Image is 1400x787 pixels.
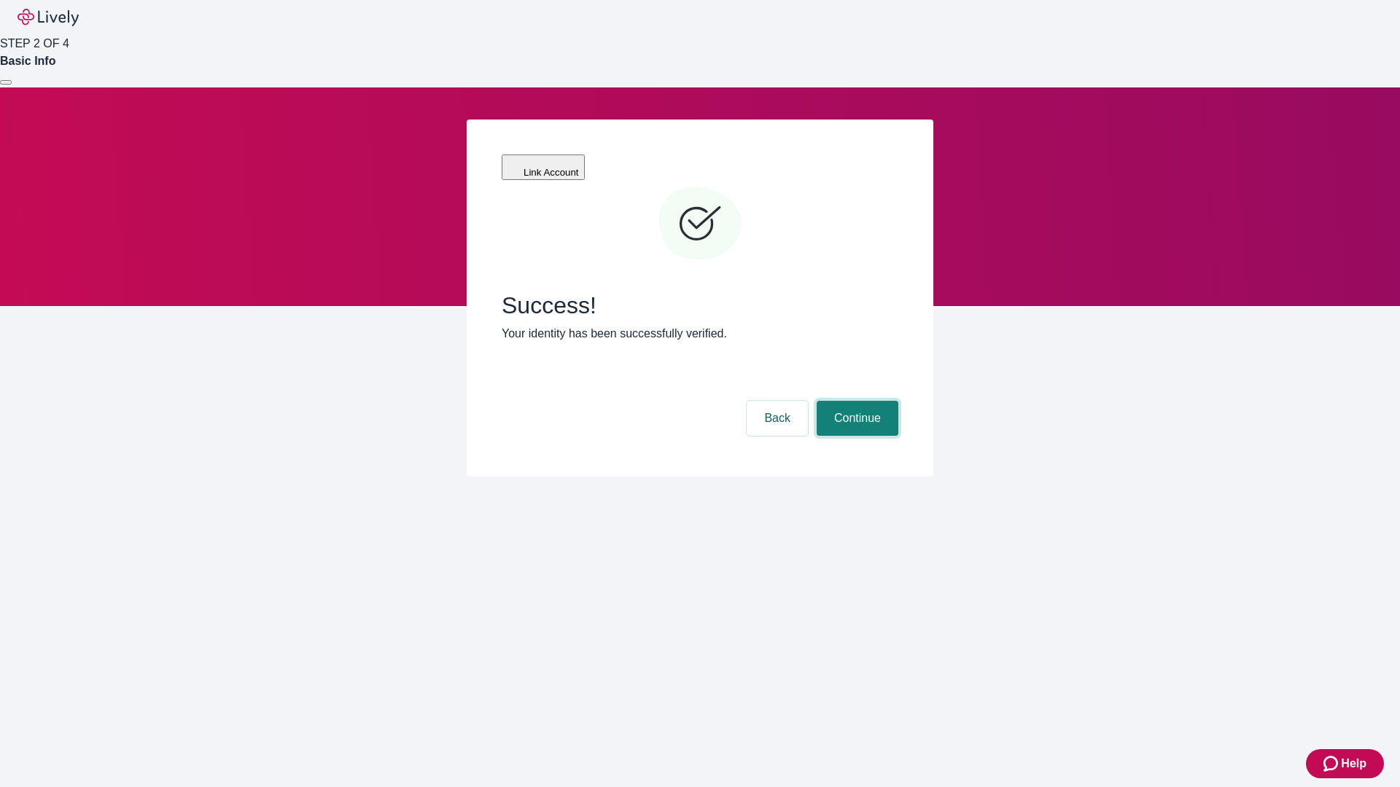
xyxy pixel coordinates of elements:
button: Zendesk support iconHelp [1306,749,1384,778]
img: Lively [17,9,79,26]
span: Help [1341,755,1366,772]
span: Success! [502,291,898,319]
button: Back [747,401,808,436]
button: Link Account [502,154,585,180]
p: Your identity has been successfully verified. [502,325,898,342]
svg: Zendesk support icon [1323,755,1341,772]
svg: Checkmark icon [656,181,744,268]
button: Continue [817,401,898,436]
